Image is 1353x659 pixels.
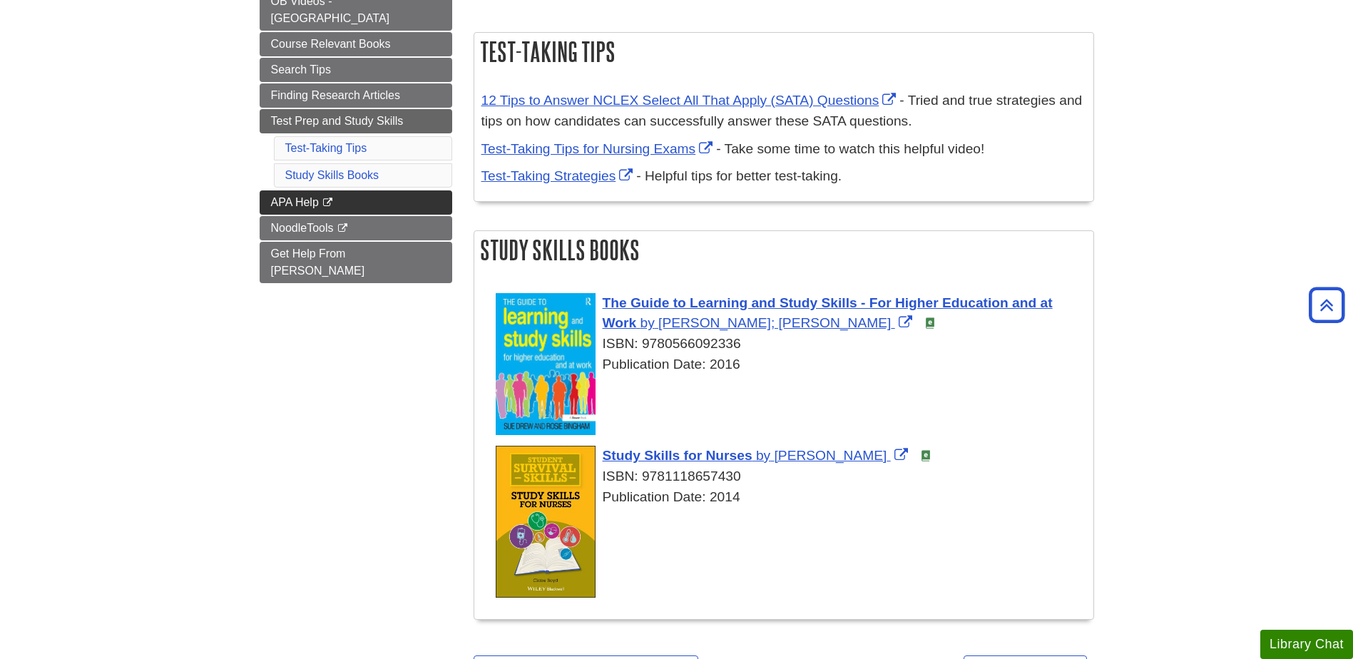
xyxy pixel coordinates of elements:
[1260,630,1353,659] button: Library Chat
[271,38,391,50] span: Course Relevant Books
[271,222,334,234] span: NoodleTools
[920,450,931,461] img: e-Book
[285,142,367,154] a: Test-Taking Tips
[496,487,1086,508] div: Publication Date: 2014
[603,448,752,463] span: Study Skills for Nurses
[481,93,900,108] a: Link opens in new window
[481,168,637,183] a: Link opens in new window
[260,109,452,133] a: Test Prep and Study Skills
[640,315,654,330] span: by
[260,242,452,283] a: Get Help From [PERSON_NAME]
[1304,295,1349,315] a: Back to Top
[474,231,1093,269] h2: Study Skills Books
[271,115,404,127] span: Test Prep and Study Skills
[322,198,334,208] i: This link opens in a new window
[474,33,1093,71] h2: Test-Taking Tips
[260,216,452,240] a: NoodleTools
[260,190,452,215] a: APA Help
[260,83,452,108] a: Finding Research Articles
[481,139,1086,160] p: - Take some time to watch this helpful video!
[481,141,717,156] a: Link opens in new window
[603,448,912,463] a: Link opens in new window
[756,448,770,463] span: by
[496,354,1086,375] div: Publication Date: 2016
[271,89,400,101] span: Finding Research Articles
[603,295,1053,331] a: Link opens in new window
[271,63,331,76] span: Search Tips
[481,166,1086,187] p: - Helpful tips for better test-taking.
[260,58,452,82] a: Search Tips
[271,196,319,208] span: APA Help
[260,32,452,56] a: Course Relevant Books
[337,224,349,233] i: This link opens in a new window
[603,295,1053,331] span: The Guide to Learning and Study Skills - For Higher Education and at Work
[271,247,365,277] span: Get Help From [PERSON_NAME]
[496,466,1086,487] div: ISBN: 9781118657430
[285,169,379,181] a: Study Skills Books
[496,334,1086,354] div: ISBN: 9780566092336
[775,448,887,463] span: [PERSON_NAME]
[658,315,891,330] span: [PERSON_NAME]; [PERSON_NAME]
[481,91,1086,132] p: - Tried and true strategies and tips on how candidates can successfully answer these SATA questions.
[924,317,936,329] img: e-Book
